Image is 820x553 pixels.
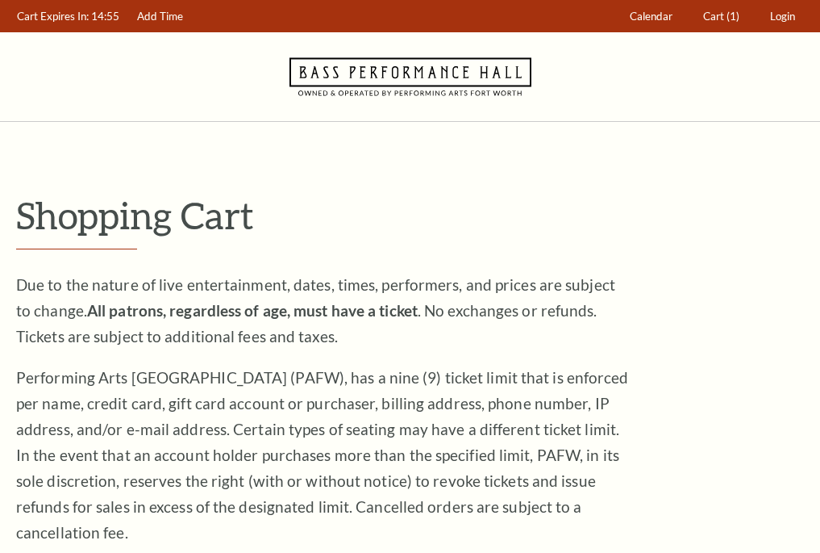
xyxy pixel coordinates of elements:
[17,10,89,23] span: Cart Expires In:
[16,365,629,546] p: Performing Arts [GEOGRAPHIC_DATA] (PAFW), has a nine (9) ticket limit that is enforced per name, ...
[130,1,191,32] a: Add Time
[726,10,739,23] span: (1)
[770,10,795,23] span: Login
[91,10,119,23] span: 14:55
[87,301,418,320] strong: All patrons, regardless of age, must have a ticket
[16,195,804,236] p: Shopping Cart
[16,275,615,346] span: Due to the nature of live entertainment, dates, times, performers, and prices are subject to chan...
[703,10,724,23] span: Cart
[763,1,803,32] a: Login
[696,1,747,32] a: Cart (1)
[622,1,681,32] a: Calendar
[630,10,672,23] span: Calendar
